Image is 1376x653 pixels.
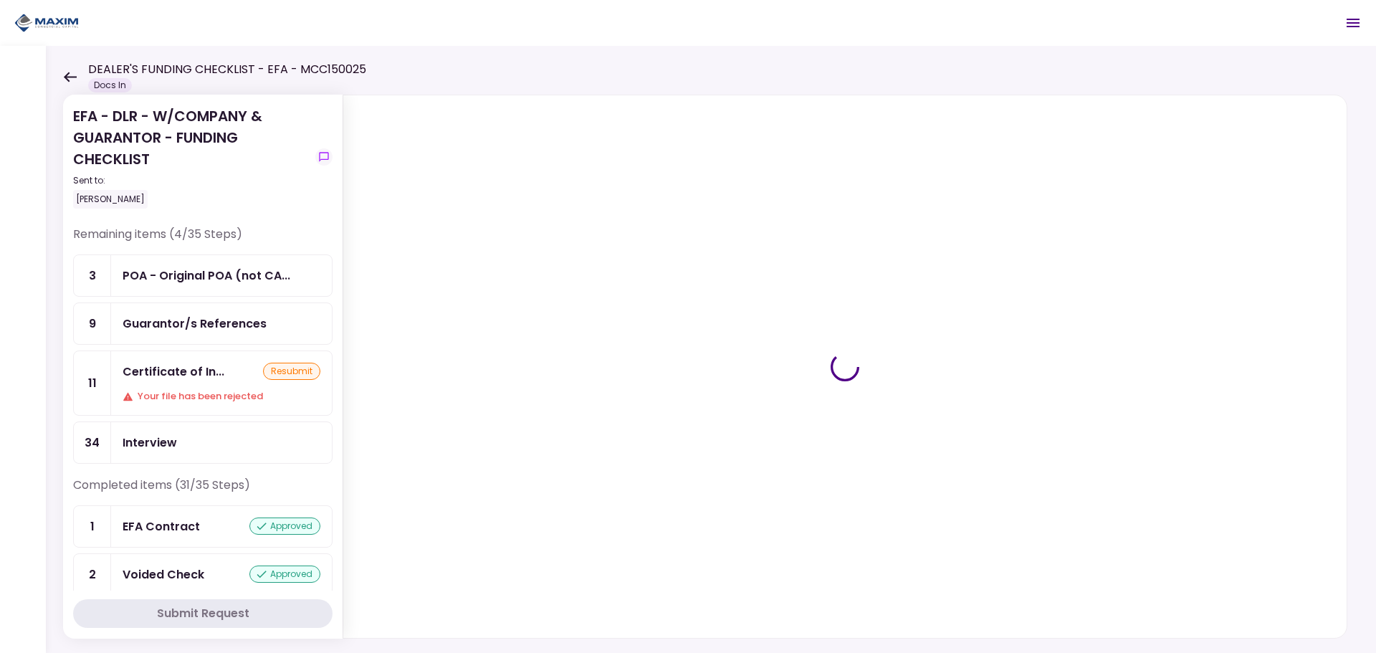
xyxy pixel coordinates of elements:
div: Completed items (31/35 Steps) [73,477,333,505]
div: Remaining items (4/35 Steps) [73,226,333,254]
div: Interview [123,434,177,452]
a: 3POA - Original POA (not CA or GA) [73,254,333,297]
div: Certificate of Insurance [123,363,224,381]
a: 2Voided Checkapproved [73,553,333,596]
a: 11Certificate of InsuranceresubmitYour file has been rejected [73,351,333,416]
button: show-messages [315,148,333,166]
div: Docs In [88,78,132,92]
div: 34 [74,422,111,463]
a: 34Interview [73,421,333,464]
a: 1EFA Contractapproved [73,505,333,548]
div: Sent to: [73,174,310,187]
button: Open menu [1336,6,1370,40]
div: 11 [74,351,111,415]
div: 9 [74,303,111,344]
div: 1 [74,506,111,547]
div: 2 [74,554,111,595]
div: [PERSON_NAME] [73,190,148,209]
div: approved [249,566,320,583]
h1: DEALER'S FUNDING CHECKLIST - EFA - MCC150025 [88,61,366,78]
a: 9Guarantor/s References [73,302,333,345]
div: resubmit [263,363,320,380]
div: EFA Contract [123,518,200,535]
div: Voided Check [123,566,204,583]
div: 3 [74,255,111,296]
button: Submit Request [73,599,333,628]
div: Your file has been rejected [123,389,320,404]
img: Partner icon [14,12,79,34]
div: Submit Request [157,605,249,622]
div: approved [249,518,320,535]
div: EFA - DLR - W/COMPANY & GUARANTOR - FUNDING CHECKLIST [73,105,310,209]
div: POA - Original POA (not CA or GA) [123,267,290,285]
div: Guarantor/s References [123,315,267,333]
